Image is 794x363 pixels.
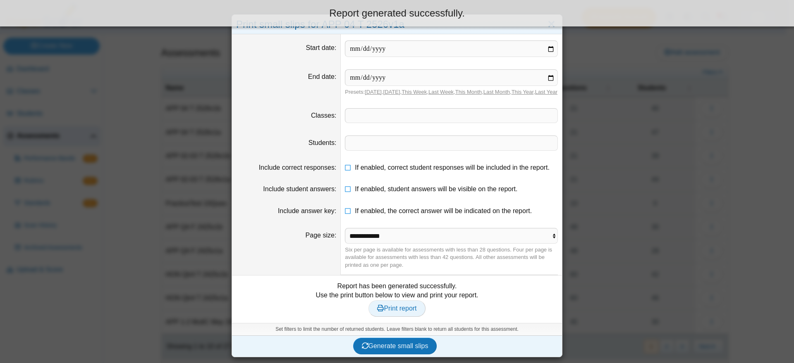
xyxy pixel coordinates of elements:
[365,89,382,95] a: [DATE]
[455,89,482,95] a: This Month
[383,89,400,95] a: [DATE]
[345,135,558,150] tags: ​
[355,164,550,171] span: If enabled, correct student responses will be included in the report.
[512,89,534,95] a: This Year
[483,89,510,95] a: Last Month
[345,108,558,123] tags: ​
[355,207,532,214] span: If enabled, the correct answer will be indicated on the report.
[362,342,428,349] span: Generate small slips
[428,89,454,95] a: Last Week
[306,232,337,239] label: Page size
[259,164,337,171] label: Include correct responses
[306,44,337,51] label: Start date
[311,112,336,119] label: Classes
[402,89,427,95] a: This Week
[377,305,416,312] span: Print report
[353,338,437,354] button: Generate small slips
[345,88,558,96] div: Presets: , , , , , , ,
[308,73,337,80] label: End date
[309,139,337,146] label: Students
[278,207,336,214] label: Include answer key
[263,185,336,192] label: Include student answers
[232,323,562,335] div: Set filters to limit the number of returned students. Leave filters blank to return all students ...
[345,246,558,269] div: Six per page is available for assessments with less than 28 questions. Four per page is available...
[368,300,425,317] a: Print report
[6,6,788,20] div: Report generated successfully.
[236,282,558,317] div: Report has been generated successfully. Use the print button below to view and print your report.
[355,185,517,192] span: If enabled, student answers will be visible on the report.
[535,89,557,95] a: Last Year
